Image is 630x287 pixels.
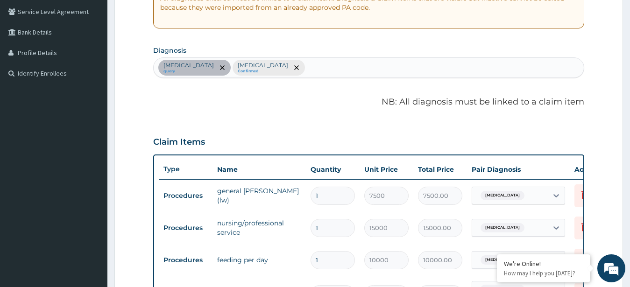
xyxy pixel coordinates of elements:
[360,160,413,179] th: Unit Price
[17,47,38,70] img: d_794563401_company_1708531726252_794563401
[481,255,524,265] span: [MEDICAL_DATA]
[5,189,178,222] textarea: Type your message and hit 'Enter'
[159,161,212,178] th: Type
[163,69,214,74] small: query
[54,85,129,179] span: We're online!
[153,5,176,27] div: Minimize live chat window
[49,52,157,64] div: Chat with us now
[238,62,288,69] p: [MEDICAL_DATA]
[153,96,585,108] p: NB: All diagnosis must be linked to a claim item
[481,223,524,232] span: [MEDICAL_DATA]
[504,269,583,277] p: How may I help you today?
[159,219,212,237] td: Procedures
[306,160,360,179] th: Quantity
[212,214,306,242] td: nursing/professional service
[153,137,205,147] h3: Claim Items
[153,46,186,55] label: Diagnosis
[159,187,212,204] td: Procedures
[504,259,583,268] div: We're Online!
[163,62,214,69] p: [MEDICAL_DATA]
[292,63,301,72] span: remove selection option
[212,251,306,269] td: feeding per day
[212,160,306,179] th: Name
[212,182,306,210] td: general [PERSON_NAME] (lw)
[467,160,570,179] th: Pair Diagnosis
[218,63,227,72] span: remove selection option
[238,69,288,74] small: Confirmed
[413,160,467,179] th: Total Price
[481,191,524,200] span: [MEDICAL_DATA]
[570,160,616,179] th: Actions
[159,252,212,269] td: Procedures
